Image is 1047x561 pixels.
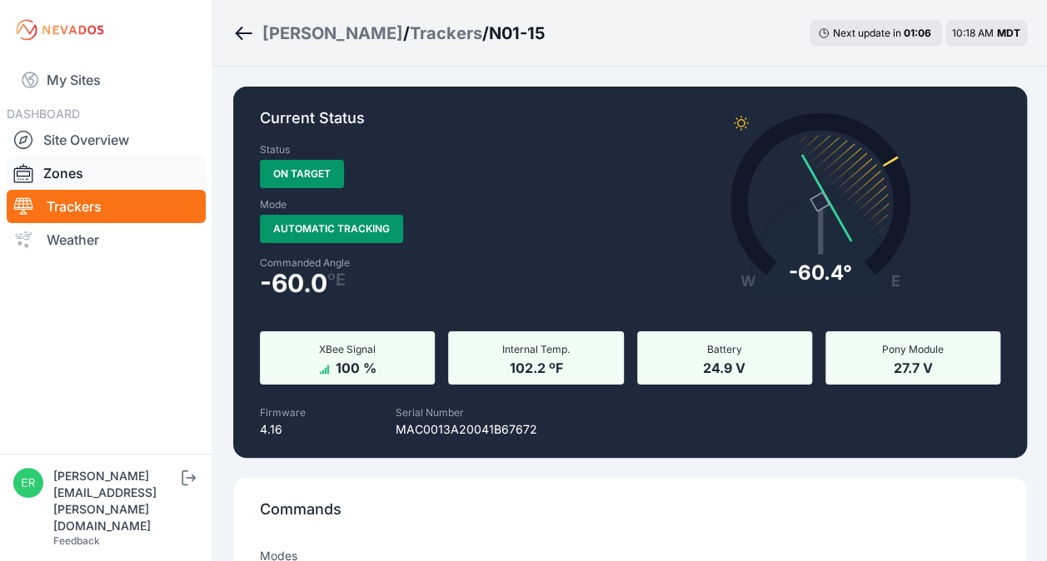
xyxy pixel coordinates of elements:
span: MDT [997,27,1020,39]
p: MAC0013A20041B67672 [396,421,537,438]
span: DASHBOARD [7,107,80,121]
div: 01 : 06 [904,27,934,40]
span: º E [327,273,346,286]
a: Weather [7,223,206,256]
label: Firmware [260,406,306,419]
a: [PERSON_NAME] [262,22,403,45]
label: Serial Number [396,406,464,419]
img: erik.ordorica@solvenergy.com [13,468,43,498]
span: XBee Signal [319,343,376,355]
span: 27.7 V [893,356,932,376]
span: 102.2 ºF [509,356,562,376]
span: Automatic Tracking [260,215,403,243]
span: Next update in [833,27,901,39]
a: Zones [7,156,206,190]
div: [PERSON_NAME][EMAIL_ADDRESS][PERSON_NAME][DOMAIN_NAME] [53,468,178,534]
span: 100 % [336,356,376,376]
span: -60.0 [260,273,327,293]
span: 24.9 V [703,356,745,376]
span: On Target [260,160,344,188]
a: Trackers [7,190,206,223]
p: Current Status [260,107,1000,143]
span: / [482,22,489,45]
img: Nevados [13,17,107,43]
label: Mode [260,198,287,211]
label: Commanded Angle [260,256,621,270]
a: Feedback [53,534,100,547]
a: Trackers [410,22,482,45]
h3: N01-15 [489,22,545,45]
span: / [403,22,410,45]
label: Status [260,143,290,156]
p: 4.16 [260,421,306,438]
p: Commands [260,498,1000,534]
span: Internal Temp. [502,343,570,355]
a: My Sites [7,60,206,100]
span: Battery [707,343,742,355]
nav: Breadcrumb [233,12,545,55]
a: Site Overview [7,123,206,156]
div: -60.4° [789,260,852,286]
span: Pony Module [882,343,944,355]
span: 10:18 AM [952,27,994,39]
